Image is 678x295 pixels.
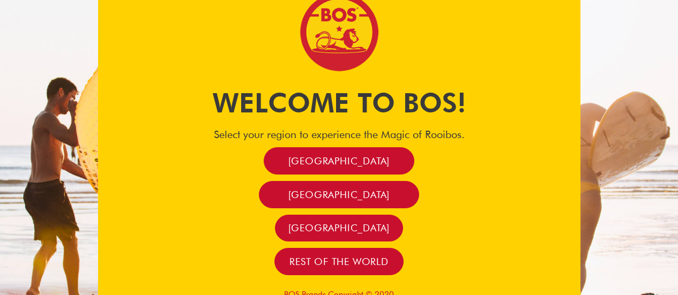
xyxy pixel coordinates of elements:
h1: Welcome to BOS! [98,84,580,122]
a: [GEOGRAPHIC_DATA] [275,215,403,242]
span: Rest of the world [289,255,389,268]
a: [GEOGRAPHIC_DATA] [259,181,420,208]
span: [GEOGRAPHIC_DATA] [288,188,390,201]
a: Rest of the world [274,248,404,275]
span: [GEOGRAPHIC_DATA] [288,155,390,167]
a: [GEOGRAPHIC_DATA] [264,147,415,175]
span: [GEOGRAPHIC_DATA] [288,222,390,234]
h4: Select your region to experience the Magic of Rooibos. [98,128,580,141]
